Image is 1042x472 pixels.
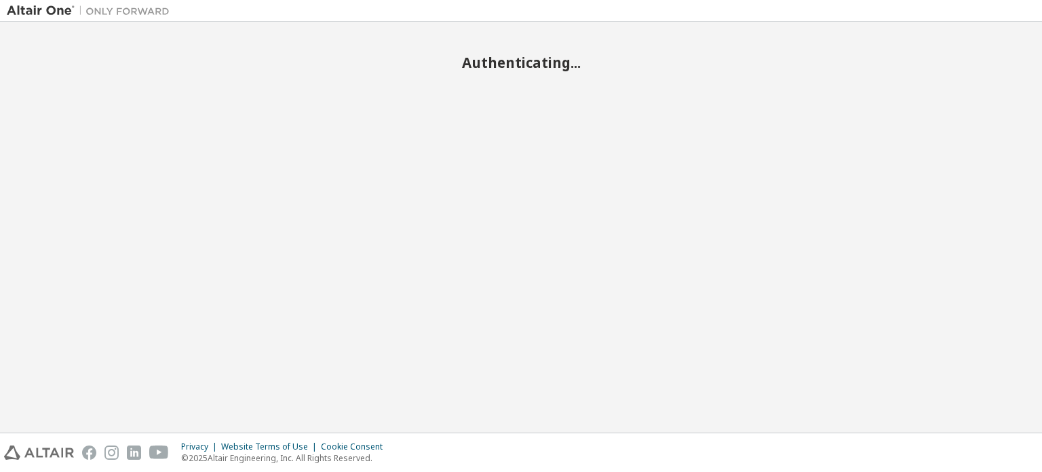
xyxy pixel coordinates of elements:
[321,441,391,452] div: Cookie Consent
[82,446,96,460] img: facebook.svg
[149,446,169,460] img: youtube.svg
[181,441,221,452] div: Privacy
[181,452,391,464] p: © 2025 Altair Engineering, Inc. All Rights Reserved.
[104,446,119,460] img: instagram.svg
[221,441,321,452] div: Website Terms of Use
[127,446,141,460] img: linkedin.svg
[7,54,1035,71] h2: Authenticating...
[7,4,176,18] img: Altair One
[4,446,74,460] img: altair_logo.svg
